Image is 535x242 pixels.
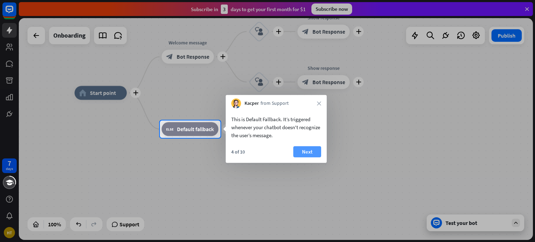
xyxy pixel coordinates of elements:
span: from Support [261,100,289,107]
button: Open LiveChat chat widget [6,3,26,24]
div: 4 of 10 [231,149,245,155]
button: Next [293,146,321,157]
i: close [317,101,321,106]
span: Default fallback [177,126,214,133]
span: Kacper [245,100,259,107]
i: block_fallback [166,126,173,133]
div: This is Default Fallback. It’s triggered whenever your chatbot doesn't recognize the user’s message. [231,115,321,139]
